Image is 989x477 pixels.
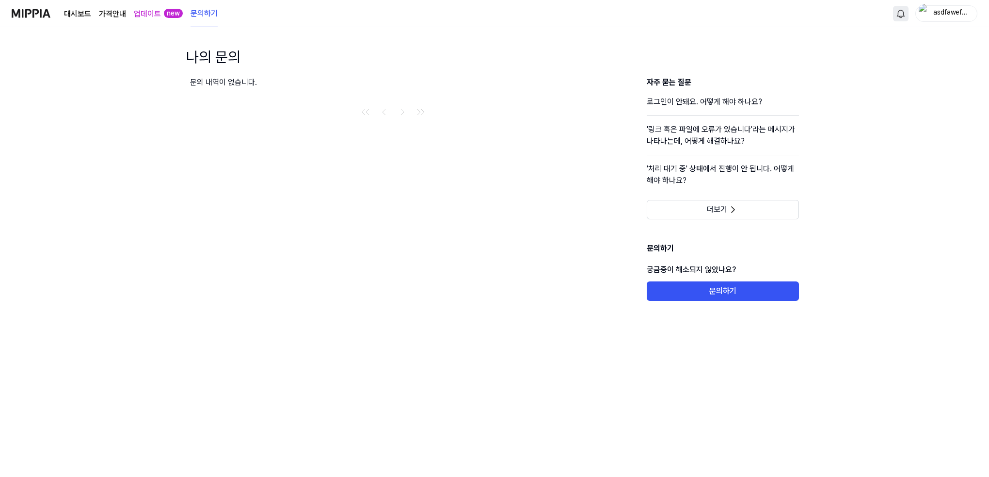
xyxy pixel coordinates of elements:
[915,5,977,22] button: profileasdfawefwefwe
[647,286,799,296] a: 문의하기
[647,281,799,301] button: 문의하기
[647,124,799,155] a: '링크 혹은 파일에 오류가 있습니다'라는 메시지가 나타나는데, 어떻게 해결하나요?
[647,163,799,194] a: '처리 대기 중' 상태에서 진행이 안 됩니다. 어떻게 해야 하나요?
[64,8,91,20] a: 대시보드
[933,8,971,18] div: asdfawefwefwe
[164,9,183,18] div: new
[707,205,727,214] span: 더보기
[190,77,596,88] div: 문의 내역이 없습니다.
[647,205,799,214] a: 더보기
[186,47,240,67] h1: 나의 문의
[647,243,799,258] h1: 문의하기
[99,8,126,20] a: 가격안내
[895,8,907,19] img: 알림
[919,4,930,23] img: profile
[191,0,218,27] a: 문의하기
[647,77,799,88] h3: 자주 묻는 질문
[647,200,799,219] button: 더보기
[134,8,161,20] a: 업데이트
[647,96,799,115] a: 로그인이 안돼요. 어떻게 해야 하나요?
[647,258,799,281] p: 궁금증이 해소되지 않았나요?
